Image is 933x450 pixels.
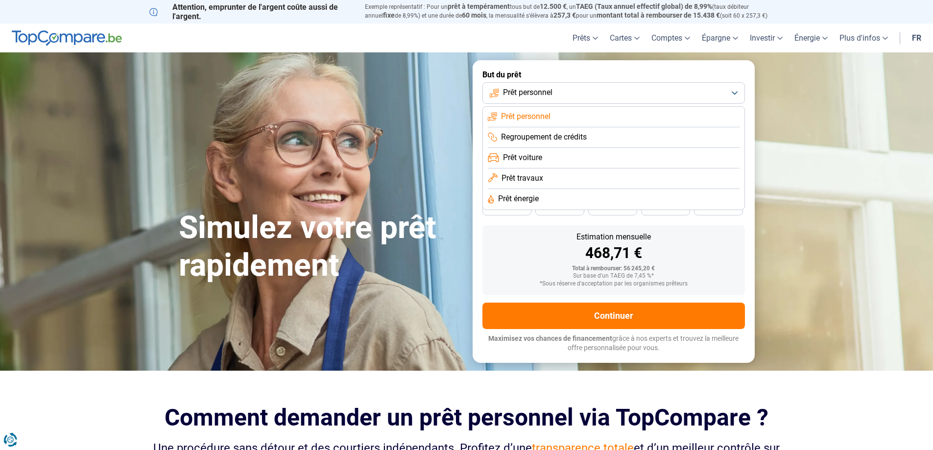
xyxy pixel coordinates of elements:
span: Regroupement de crédits [501,132,587,142]
h2: Comment demander un prêt personnel via TopCompare ? [149,404,784,431]
div: 468,71 € [490,246,737,261]
a: Cartes [604,24,646,52]
span: 24 mois [708,205,729,211]
p: Exemple représentatif : Pour un tous but de , un (taux débiteur annuel de 8,99%) et une durée de ... [365,2,784,20]
span: Maximisez vos chances de financement [488,334,612,342]
a: Énergie [789,24,834,52]
div: Estimation mensuelle [490,233,737,241]
label: But du prêt [482,70,745,79]
span: 36 mois [602,205,623,211]
p: grâce à nos experts et trouvez la meilleure offre personnalisée pour vous. [482,334,745,353]
span: 48 mois [496,205,518,211]
button: Prêt personnel [482,82,745,104]
span: fixe [383,11,395,19]
h1: Simulez votre prêt rapidement [179,209,461,284]
a: Investir [744,24,789,52]
span: 42 mois [549,205,571,211]
span: 12.500 € [540,2,567,10]
img: TopCompare [12,30,122,46]
span: Prêt personnel [503,87,552,98]
span: 30 mois [655,205,676,211]
span: montant total à rembourser de 15.438 € [597,11,720,19]
span: Prêt énergie [498,193,539,204]
span: TAEG (Taux annuel effectif global) de 8,99% [576,2,712,10]
a: Comptes [646,24,696,52]
span: 60 mois [462,11,486,19]
span: Prêt voiture [503,152,542,163]
span: Prêt travaux [502,173,543,184]
span: 257,3 € [553,11,576,19]
span: Prêt personnel [501,111,550,122]
button: Continuer [482,303,745,329]
a: fr [906,24,927,52]
span: prêt à tempérament [448,2,510,10]
div: Total à rembourser: 56 245,20 € [490,265,737,272]
a: Épargne [696,24,744,52]
div: Sur base d'un TAEG de 7,45 %* [490,273,737,280]
div: *Sous réserve d'acceptation par les organismes prêteurs [490,281,737,287]
a: Plus d'infos [834,24,894,52]
a: Prêts [567,24,604,52]
p: Attention, emprunter de l'argent coûte aussi de l'argent. [149,2,353,21]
